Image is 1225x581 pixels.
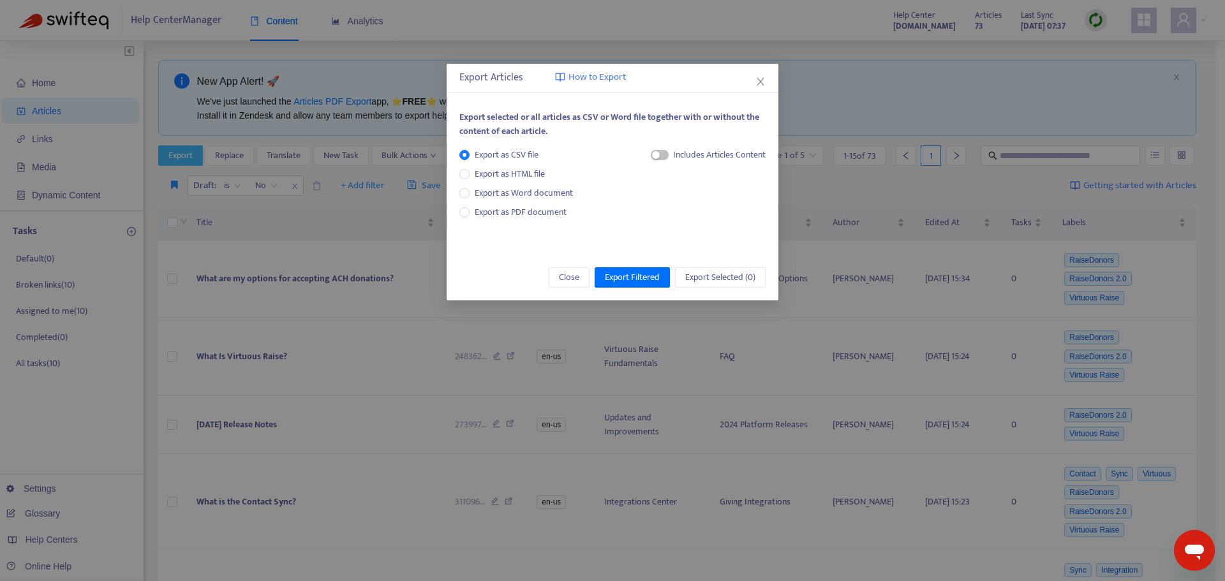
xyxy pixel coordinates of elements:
span: Export selected or all articles as CSV or Word file together with or without the content of each ... [459,110,759,138]
div: Export Articles [459,70,766,85]
span: Export as CSV file [470,148,544,162]
span: How to Export [568,70,626,85]
button: Export Filtered [595,267,670,288]
span: Export as PDF document [475,205,567,219]
button: Close [549,267,590,288]
div: Includes Articles Content [673,148,766,162]
iframe: Button to launch messaging window [1174,530,1215,571]
button: Export Selected (0) [675,267,766,288]
span: Close [559,270,579,284]
img: image-link [555,72,565,82]
span: close [755,77,766,87]
a: How to Export [555,70,626,85]
span: Export as Word document [470,186,578,200]
span: Export as HTML file [470,167,550,181]
button: Close [754,75,768,89]
span: Export Filtered [605,270,660,284]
